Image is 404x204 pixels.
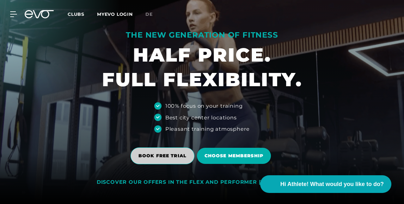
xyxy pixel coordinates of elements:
a: BOOK FREE TRIAL [131,143,197,169]
span: BOOK FREE TRIAL [138,153,187,159]
a: MYEVO LOGIN [97,11,133,17]
div: DISCOVER OUR OFFERS IN THE FLEX AND PERFORMER [PERSON_NAME] [97,179,307,186]
span: Choose membership [205,153,263,159]
div: Best city center locations [165,114,237,121]
span: Clubs [68,11,84,17]
h1: HALF PRICE. FULL FLEXIBILITY. [102,43,302,92]
div: Pleasant training atmosphere [165,125,250,133]
span: de [145,11,153,17]
a: Clubs [68,11,97,17]
a: de [145,11,160,18]
button: Hi Athlete! What would you like to do? [260,175,391,193]
div: 100% focus on your training [165,102,243,110]
span: Hi Athlete! What would you like to do? [280,180,384,189]
div: THE NEW GENERATION OF FITNESS [102,30,302,40]
a: Choose membership [197,143,273,169]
